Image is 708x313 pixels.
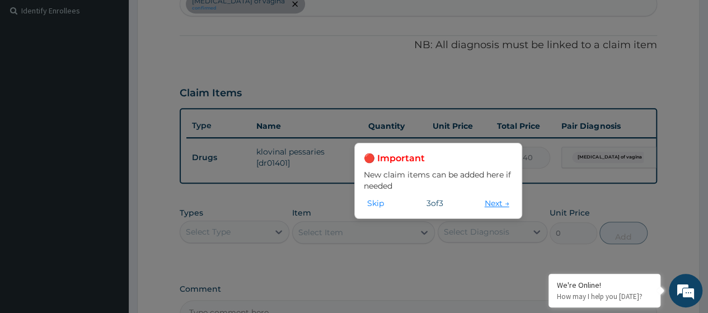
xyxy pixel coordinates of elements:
[58,63,188,77] div: Chat with us now
[364,197,387,209] button: Skip
[481,197,513,209] button: Next →
[426,198,443,209] span: 3 of 3
[21,56,45,84] img: d_794563401_company_1708531726252_794563401
[557,292,652,301] p: How may I help you today?
[184,6,210,32] div: Minimize live chat window
[364,152,513,165] h3: 🔴 Important
[364,169,513,191] p: New claim items can be added here if needed
[557,280,652,290] div: We're Online!
[6,200,213,240] textarea: Type your message and hit 'Enter'
[65,88,154,202] span: We're online!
